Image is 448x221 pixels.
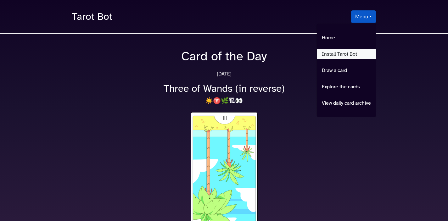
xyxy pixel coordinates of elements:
[317,65,376,75] a: Draw a card
[317,98,376,108] a: View daily card archive
[351,10,376,23] button: Menu
[317,82,376,92] a: Explore the cards
[68,70,380,78] p: [DATE]
[68,49,380,64] h1: Card of the Day
[68,83,380,95] h2: Three of Wands (in reverse)
[317,33,376,43] a: Home
[72,8,112,26] a: Tarot Bot
[317,49,376,59] a: Install Tarot Bot
[68,97,380,105] h3: ☀️♈🌿🏗👀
